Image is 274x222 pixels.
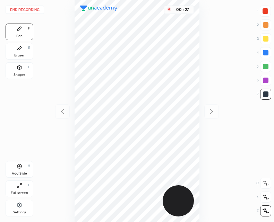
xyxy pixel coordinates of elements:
div: L [28,65,30,69]
div: 00 : 27 [174,7,191,12]
div: Settings [13,211,26,214]
div: 5 [257,61,271,72]
div: 4 [257,47,271,58]
div: 2 [257,19,271,30]
div: P [28,27,30,30]
div: 3 [257,33,271,44]
div: Eraser [14,54,25,57]
div: F [28,184,30,187]
div: Full screen [11,191,28,195]
button: End recording [6,6,44,14]
img: logo.38c385cc.svg [80,6,118,11]
div: Add Slide [12,172,27,175]
div: X [256,192,271,203]
div: C [256,178,271,189]
div: H [28,164,30,168]
div: 1 [257,6,271,17]
div: 6 [257,75,271,86]
div: 7 [257,89,271,100]
div: Shapes [14,73,25,77]
div: Z [257,205,271,216]
div: Pen [16,34,23,38]
div: E [28,46,30,50]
